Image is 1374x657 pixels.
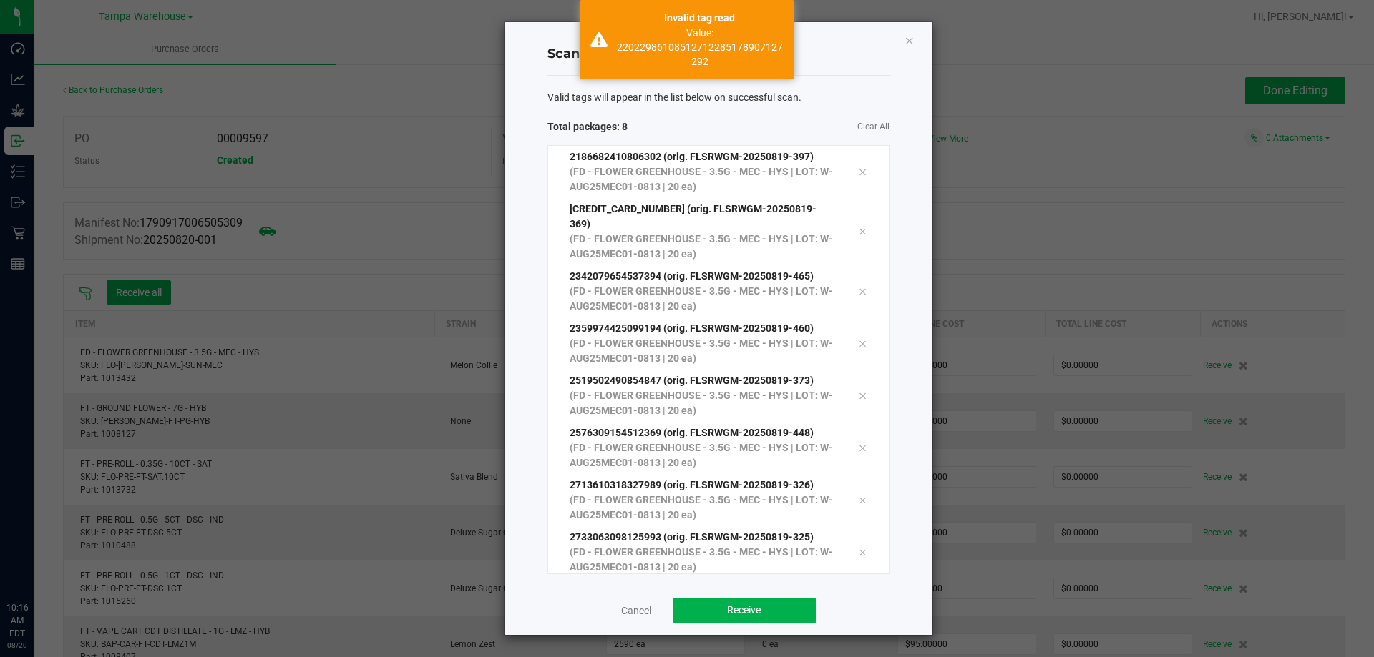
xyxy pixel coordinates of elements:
p: (FD - FLOWER GREENHOUSE - 3.5G - MEC - HYS | LOT: W-AUG25MEC01-0813 | 20 ea) [570,493,837,523]
span: Receive [727,604,761,616]
span: 2186682410806302 (orig. FLSRWGM-20250819-397) [570,151,814,162]
p: (FD - FLOWER GREENHOUSE - 3.5G - MEC - HYS | LOT: W-AUG25MEC01-0813 | 20 ea) [570,232,837,262]
span: 2519502490854847 (orig. FLSRWGM-20250819-373) [570,375,814,386]
p: (FD - FLOWER GREENHOUSE - 3.5G - MEC - HYS | LOT: W-AUG25MEC01-0813 | 20 ea) [570,336,837,366]
div: Value: 22022986108512712285178907127292 [615,26,784,69]
div: Remove tag [847,335,877,352]
div: Remove tag [847,282,877,300]
span: Valid tags will appear in the list below on successful scan. [547,90,801,105]
div: Remove tag [847,223,877,240]
h4: Scan Packages to Receive [547,45,890,64]
iframe: Resource center unread badge [42,540,59,558]
div: Remove tag [847,543,877,560]
span: 2359974425099194 (orig. FLSRWGM-20250819-460) [570,322,814,334]
div: Remove tag [847,387,877,404]
span: 2576309154512369 (orig. FLSRWGM-20250819-448) [570,427,814,438]
span: 2713610318327989 (orig. FLSRWGM-20250819-326) [570,479,814,490]
span: [CREDIT_CARD_NUMBER] (orig. FLSRWGM-20250819-369) [570,203,817,229]
div: Invalid tag read [615,11,784,26]
iframe: Resource center [14,543,57,586]
a: Clear All [857,121,890,133]
p: (FD - FLOWER GREENHOUSE - 3.5G - MEC - HYS | LOT: W-AUG25MEC01-0813 | 20 ea) [570,545,837,575]
span: 2342079654537394 (orig. FLSRWGM-20250819-465) [570,270,814,282]
div: Remove tag [847,491,877,508]
span: Total packages: 8 [547,119,718,134]
p: (FD - FLOWER GREENHOUSE - 3.5G - MEC - HYS | LOT: W-AUG25MEC01-0813 | 20 ea) [570,440,837,470]
button: Receive [673,598,816,623]
button: Close [905,31,915,49]
div: Remove tag [847,163,877,180]
a: Cancel [621,603,651,618]
p: (FD - FLOWER GREENHOUSE - 3.5G - MEC - HYS | LOT: W-AUG25MEC01-0813 | 20 ea) [570,284,837,314]
p: (FD - FLOWER GREENHOUSE - 3.5G - MEC - HYS | LOT: W-AUG25MEC01-0813 | 20 ea) [570,164,837,194]
span: 2733063098125993 (orig. FLSRWGM-20250819-325) [570,531,814,543]
p: (FD - FLOWER GREENHOUSE - 3.5G - MEC - HYS | LOT: W-AUG25MEC01-0813 | 20 ea) [570,388,837,418]
div: Remove tag [847,439,877,456]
